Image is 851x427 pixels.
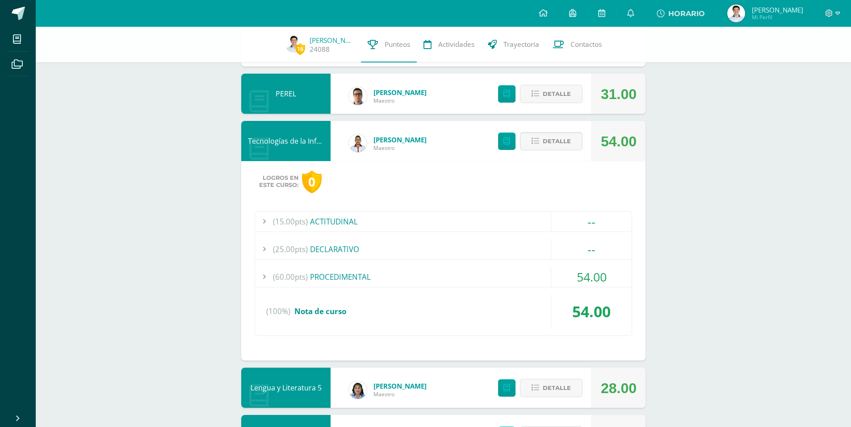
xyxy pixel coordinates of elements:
[417,27,481,62] a: Actividades
[543,133,571,149] span: Detalle
[520,85,583,103] button: Detalle
[373,390,427,398] span: Maestro
[349,87,367,105] img: 7b62136f9b4858312d6e1286188a04bf.png
[241,74,331,114] div: PEREL
[752,13,803,21] span: Mi Perfil
[273,267,308,287] span: (60.00pts)
[601,121,637,162] div: 54.00
[241,121,331,161] div: Tecnologías de la Información y Comunicación 5
[543,86,571,102] span: Detalle
[373,144,427,152] span: Maestro
[481,27,546,62] a: Trayectoria
[752,5,803,14] span: [PERSON_NAME]
[520,132,583,150] button: Detalle
[543,380,571,396] span: Detalle
[373,381,427,390] a: [PERSON_NAME]
[551,211,632,232] div: --
[601,368,637,408] div: 28.00
[310,45,330,54] a: 24088
[255,211,632,232] div: ACTITUDINAL
[551,239,632,259] div: --
[294,306,346,316] span: Nota de curso
[273,211,308,232] span: (15.00pts)
[373,97,427,104] span: Maestro
[373,135,427,144] a: [PERSON_NAME]
[373,88,427,97] a: [PERSON_NAME]
[727,4,745,22] img: aa677601a59f4f7134250b7b1c75402d.png
[255,267,632,287] div: PROCEDIMENTAL
[361,27,417,62] a: Punteos
[266,294,290,328] span: (100%)
[241,368,331,408] div: Lengua y Literatura 5
[551,294,632,328] div: 54.00
[349,134,367,152] img: 2c9694ff7bfac5f5943f65b81010a575.png
[438,40,474,49] span: Actividades
[295,43,305,54] span: 16
[503,40,539,49] span: Trayectoria
[255,239,632,259] div: DECLARATIVO
[520,379,583,397] button: Detalle
[302,170,322,193] div: 0
[546,27,608,62] a: Contactos
[259,174,298,189] span: Logros en este curso:
[668,9,705,18] span: HORARIO
[273,239,308,259] span: (25.00pts)
[285,35,303,53] img: aa677601a59f4f7134250b7b1c75402d.png
[310,36,354,45] a: [PERSON_NAME]
[601,74,637,114] div: 31.00
[570,40,602,49] span: Contactos
[349,381,367,399] img: f902e38f6c2034015b0cb4cda7b0c891.png
[385,40,410,49] span: Punteos
[551,267,632,287] div: 54.00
